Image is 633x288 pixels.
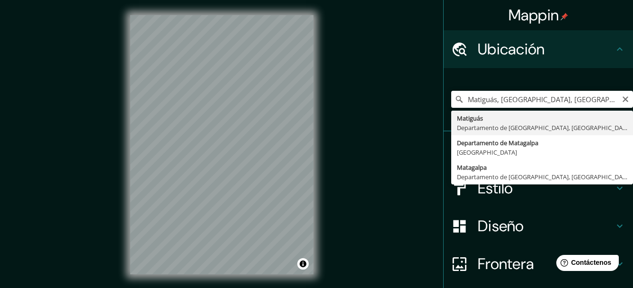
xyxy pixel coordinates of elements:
div: Matagalpa [457,163,627,172]
font: Mappin [508,5,559,25]
div: [GEOGRAPHIC_DATA] [457,148,627,157]
input: Elige tu ciudad o área [451,91,633,108]
div: Departamento de [GEOGRAPHIC_DATA], [GEOGRAPHIC_DATA] [457,172,627,182]
h4: Diseño [478,217,614,236]
button: Alternar atribución [297,258,309,270]
img: pin-icon.png [561,13,568,20]
div: Departamento de [GEOGRAPHIC_DATA], [GEOGRAPHIC_DATA] [457,123,627,132]
canvas: Mapa [130,15,313,274]
div: Departamento de Matagalpa [457,138,627,148]
h4: Frontera [478,254,614,273]
button: Claro [622,94,629,103]
h4: Ubicación [478,40,614,59]
iframe: Help widget launcher [549,251,623,278]
div: Estilo [444,169,633,207]
div: Diseño [444,207,633,245]
div: Frontera [444,245,633,283]
div: Matiguás [457,113,627,123]
h4: Estilo [478,179,614,198]
div: Ubicación [444,30,633,68]
div: Pines [444,131,633,169]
